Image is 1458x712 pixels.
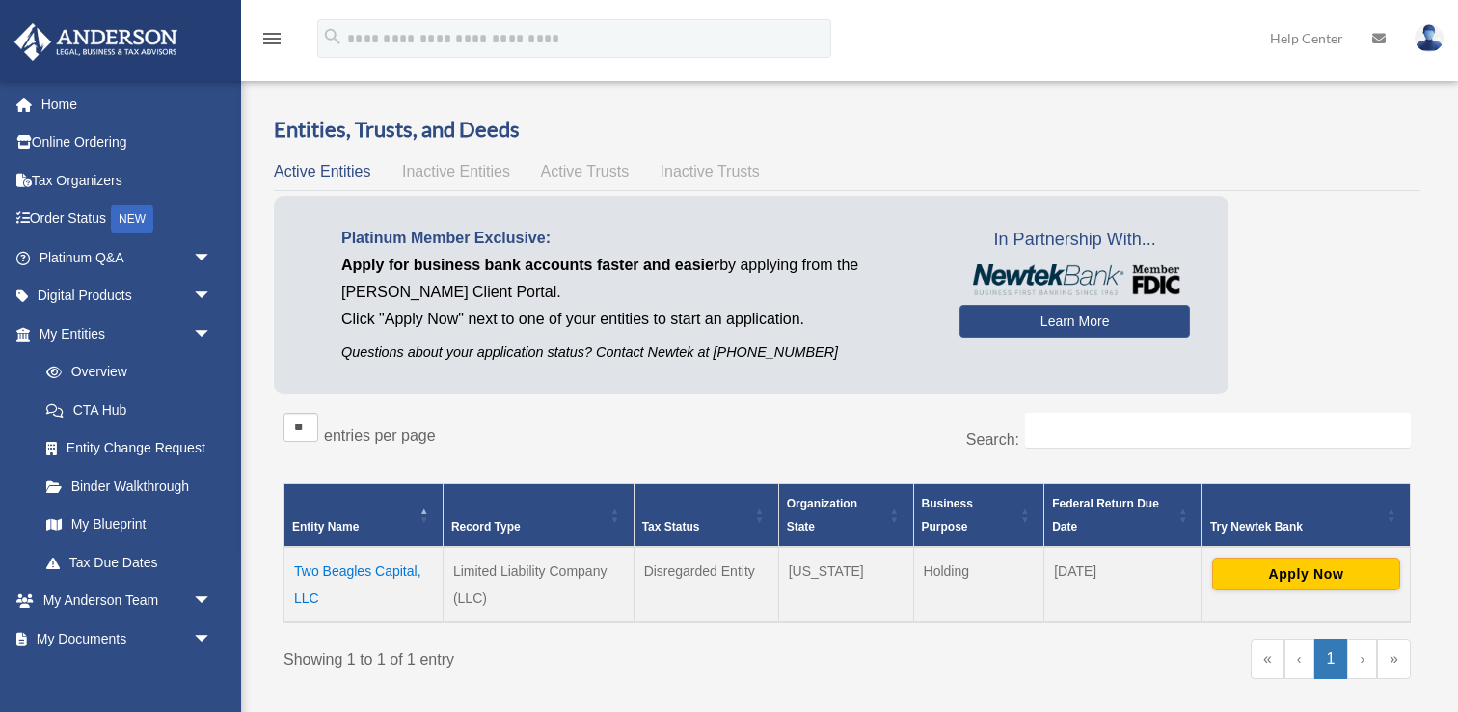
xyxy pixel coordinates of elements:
a: Digital Productsarrow_drop_down [13,277,241,315]
img: NewtekBankLogoSM.png [969,264,1180,295]
a: Binder Walkthrough [27,467,231,506]
span: In Partnership With... [959,225,1190,256]
a: menu [260,34,283,50]
td: [US_STATE] [778,547,913,622]
th: Tax Status: Activate to sort [634,484,778,548]
i: menu [260,27,283,50]
a: Learn More [959,305,1190,338]
a: My Anderson Teamarrow_drop_down [13,582,241,620]
td: [DATE] [1044,547,1202,622]
i: search [322,26,343,47]
a: My Blueprint [27,506,231,544]
p: Click "Apply Now" next to one of your entities to start an application. [341,306,931,333]
span: Entity Name [292,520,359,534]
a: Last [1377,639,1411,679]
a: Tax Organizers [13,161,241,200]
th: Business Purpose: Activate to sort [913,484,1044,548]
td: Disregarded Entity [634,547,778,622]
th: Entity Name: Activate to invert sorting [284,484,444,548]
th: Try Newtek Bank : Activate to sort [1201,484,1410,548]
a: Tax Due Dates [27,543,231,582]
span: Active Trusts [541,163,630,179]
img: Anderson Advisors Platinum Portal [9,23,183,61]
div: NEW [111,205,153,233]
span: Organization State [787,497,857,534]
span: arrow_drop_down [193,619,231,659]
a: 1 [1314,639,1348,679]
a: Next [1347,639,1377,679]
span: Federal Return Due Date [1052,497,1159,534]
button: Apply Now [1212,558,1400,590]
label: entries per page [324,427,436,444]
a: Entity Change Request [27,429,231,468]
td: Limited Liability Company (LLC) [443,547,634,622]
a: My Entitiesarrow_drop_down [13,315,231,353]
a: First [1251,639,1284,679]
div: Try Newtek Bank [1210,515,1381,538]
label: Search: [966,431,1019,448]
span: arrow_drop_down [193,277,231,316]
h3: Entities, Trusts, and Deeds [274,115,1420,145]
a: CTA Hub [27,391,231,429]
span: Business Purpose [922,497,973,534]
span: Apply for business bank accounts faster and easier [341,257,719,273]
a: Order StatusNEW [13,200,241,239]
td: Holding [913,547,1044,622]
span: arrow_drop_down [193,582,231,621]
a: Previous [1284,639,1314,679]
span: arrow_drop_down [193,315,231,354]
span: Inactive Entities [402,163,510,179]
td: Two Beagles Capital, LLC [284,547,444,622]
div: Showing 1 to 1 of 1 entry [283,639,833,673]
th: Organization State: Activate to sort [778,484,913,548]
p: by applying from the [PERSON_NAME] Client Portal. [341,252,931,306]
a: Home [13,85,241,123]
th: Federal Return Due Date: Activate to sort [1044,484,1202,548]
p: Platinum Member Exclusive: [341,225,931,252]
span: Tax Status [642,520,700,534]
p: Questions about your application status? Contact Newtek at [PHONE_NUMBER] [341,341,931,365]
a: Platinum Q&Aarrow_drop_down [13,238,241,277]
a: Online Ordering [13,123,241,162]
span: Inactive Trusts [661,163,760,179]
img: User Pic [1415,24,1444,52]
span: Record Type [451,520,521,534]
span: Active Entities [274,163,370,179]
a: My Documentsarrow_drop_down [13,619,241,658]
th: Record Type: Activate to sort [443,484,634,548]
span: arrow_drop_down [193,238,231,278]
a: Overview [27,353,222,392]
